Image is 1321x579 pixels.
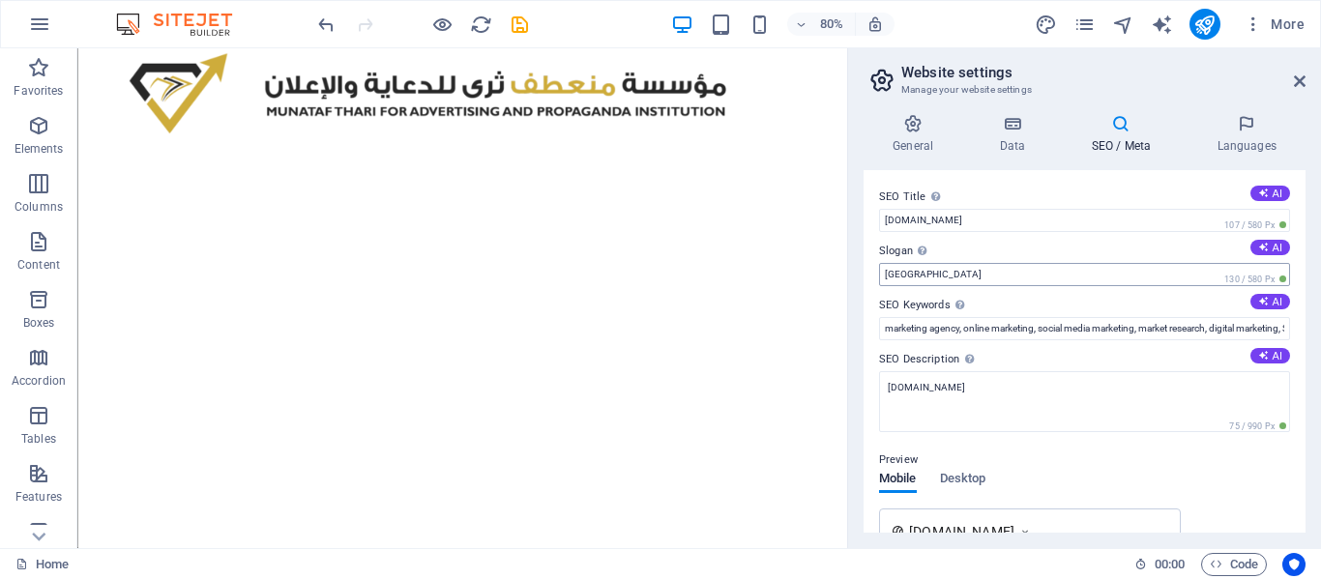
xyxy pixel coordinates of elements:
span: : [1168,557,1171,571]
div: Preview [879,472,985,508]
button: undo [314,13,338,36]
i: Navigator [1112,14,1134,36]
label: SEO Title [879,186,1290,209]
button: SEO Title [1250,186,1290,201]
h4: Data [970,114,1062,155]
span: 75 / 990 Px [1225,420,1290,433]
button: pages [1073,13,1097,36]
h6: Session time [1134,553,1186,576]
i: On resize automatically adjust zoom level to fit chosen device. [866,15,884,33]
span: 00 00 [1155,553,1185,576]
i: Pages (Ctrl+Alt+S) [1073,14,1096,36]
img: Editor Logo [111,13,256,36]
i: Save (Ctrl+S) [509,14,531,36]
button: navigator [1112,13,1135,36]
h6: 80% [816,13,847,36]
a: Click to cancel selection. Double-click to open Pages [15,553,69,576]
i: Undo: Change languages (Ctrl+Z) [315,14,338,36]
label: SEO Keywords [879,294,1290,317]
span: 130 / 580 Px [1220,273,1290,286]
button: publish [1189,9,1220,40]
button: text_generator [1151,13,1174,36]
button: SEO Description [1250,348,1290,363]
button: save [508,13,531,36]
p: Features [15,489,62,505]
button: design [1035,13,1058,36]
p: Boxes [23,315,55,331]
span: Desktop [940,467,986,494]
p: Preview [879,449,918,472]
p: Content [17,257,60,273]
span: 107 / 580 Px [1220,218,1290,232]
p: Columns [15,199,63,215]
button: Code [1201,553,1267,576]
p: Tables [21,431,56,447]
button: Click here to leave preview mode and continue editing [430,13,454,36]
span: Code [1210,553,1258,576]
button: More [1236,9,1312,40]
h4: Languages [1188,114,1306,155]
h2: Website settings [901,64,1306,81]
i: Design (Ctrl+Alt+Y) [1035,14,1057,36]
h3: Manage your website settings [901,81,1267,99]
i: AI Writer [1151,14,1173,36]
label: SEO Description [879,348,1290,371]
button: reload [469,13,492,36]
i: Publish [1193,14,1216,36]
i: Reload page [470,14,492,36]
button: Slogan [1250,240,1290,255]
input: Slogan... [879,263,1290,286]
button: Usercentrics [1282,553,1306,576]
span: [DOMAIN_NAME] [909,522,1014,541]
h4: General [864,114,970,155]
label: Slogan [879,240,1290,263]
button: SEO Keywords [1250,294,1290,309]
h4: SEO / Meta [1062,114,1188,155]
span: Mobile [879,467,917,494]
span: More [1244,14,1305,34]
p: Favorites [14,83,63,99]
p: Accordion [12,373,66,389]
p: Elements [15,141,64,157]
button: 80% [787,13,856,36]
